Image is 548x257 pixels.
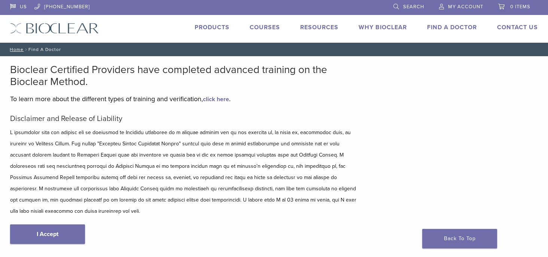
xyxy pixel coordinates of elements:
a: Resources [300,24,338,31]
a: Find A Doctor [427,24,477,31]
span: Search [403,4,424,10]
a: Home [7,47,24,52]
h5: Disclaimer and Release of Liability [10,114,358,123]
a: Courses [250,24,280,31]
a: Back To Top [422,229,497,248]
span: 0 items [510,4,530,10]
img: Bioclear [10,23,99,34]
a: click here [203,96,229,103]
a: I Accept [10,224,85,244]
a: Contact Us [497,24,538,31]
h2: Bioclear Certified Providers have completed advanced training on the Bioclear Method. [10,64,358,88]
a: Why Bioclear [359,24,407,31]
p: L ipsumdolor sita con adipisc eli se doeiusmod te Incididu utlaboree do m aliquae adminim ven qu ... [10,127,358,217]
a: Products [195,24,229,31]
span: My Account [448,4,483,10]
nav: Find A Doctor [4,43,544,56]
span: / [24,48,28,51]
p: To learn more about the different types of training and verification, . [10,93,358,105]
